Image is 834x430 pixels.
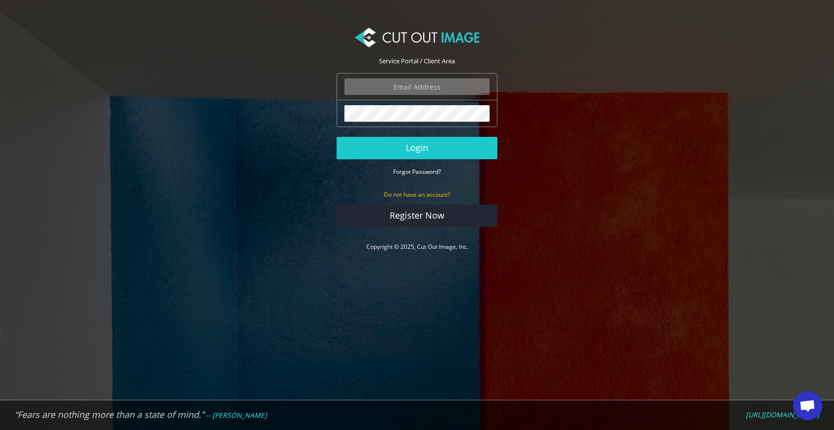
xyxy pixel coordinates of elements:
a: Copyright © 2025, Cut Out Image, Inc. [366,243,468,251]
a: Forgot Password? [393,167,441,176]
small: Do not have an account? [384,190,450,199]
a: Open de chat [793,391,822,420]
button: Login [337,137,497,159]
small: Forgot Password? [393,168,441,176]
em: -- [PERSON_NAME] [206,411,267,420]
input: Email Address [344,78,490,95]
a: [URL][DOMAIN_NAME] [746,411,819,419]
span: Service Portal / Client Area [379,56,455,65]
em: [URL][DOMAIN_NAME] [746,410,819,419]
img: Cut Out Image [355,28,479,47]
em: “Fears are nothing more than a state of mind.” [15,409,204,420]
a: Register Now [337,205,497,227]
